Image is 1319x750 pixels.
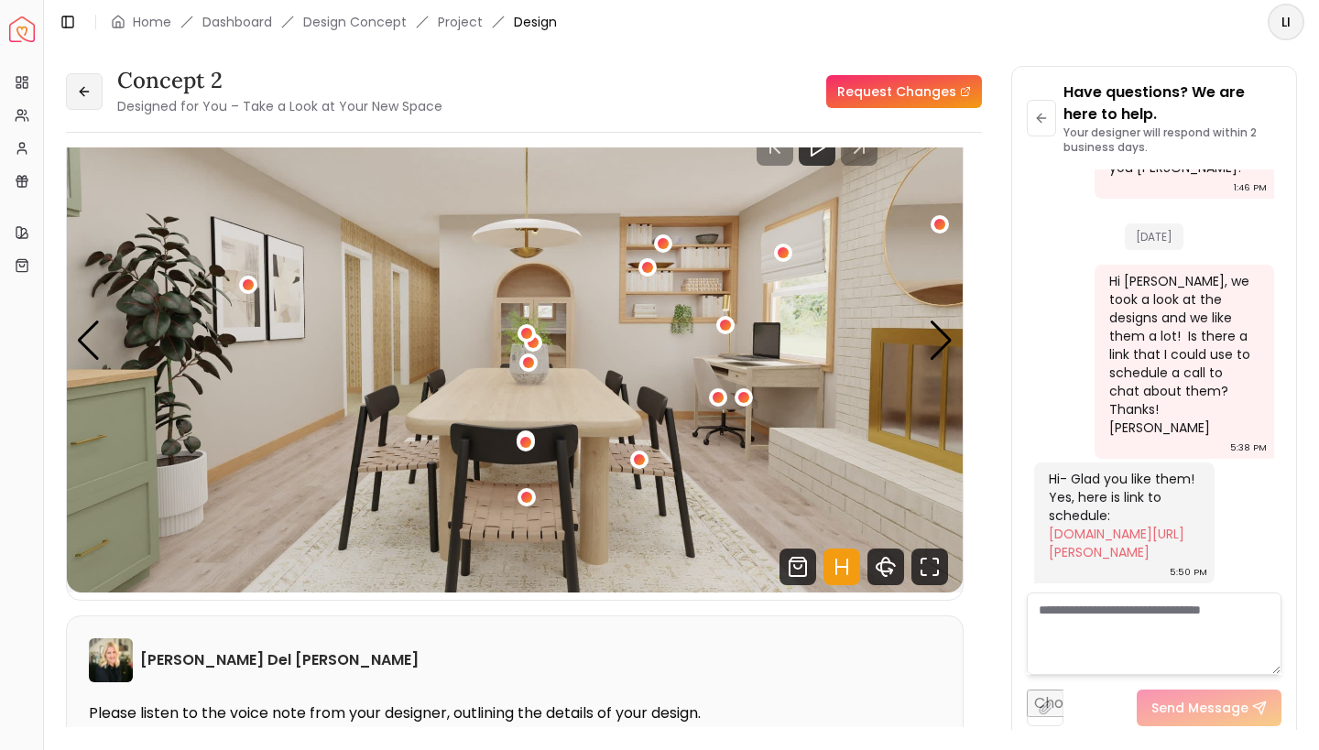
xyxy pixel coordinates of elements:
div: 5:38 PM [1230,439,1267,457]
svg: Fullscreen [911,549,948,585]
div: Hi [PERSON_NAME], we took a look at the designs and we like them a lot! Is there a link that I co... [1109,272,1257,437]
div: 1:46 PM [1234,179,1267,197]
a: [DOMAIN_NAME][URL][PERSON_NAME] [1049,525,1184,561]
div: 5:50 PM [1170,563,1207,582]
nav: breadcrumb [111,13,557,31]
small: Designed for You – Take a Look at Your New Space [117,97,442,115]
svg: 360 View [867,549,904,585]
img: Design Render 1 [67,89,963,592]
a: Spacejoy [9,16,35,42]
div: Carousel [67,89,963,592]
li: Design Concept [303,13,407,31]
img: Tina Martin Del Campo [89,638,133,682]
a: Dashboard [202,13,272,31]
svg: Play [806,136,828,158]
p: Have questions? We are here to help. [1063,82,1281,125]
p: Your designer will respond within 2 business days. [1063,125,1281,155]
svg: Shop Products from this design [779,549,816,585]
button: LI [1268,4,1304,40]
span: [DATE] [1125,223,1183,250]
div: Hi- Glad you like them! Yes, here is link to schedule: [1049,470,1196,561]
span: Design [514,13,557,31]
div: 1 / 4 [67,89,963,592]
div: Previous slide [76,321,101,361]
div: Next slide [929,321,954,361]
a: Request Changes [826,75,982,108]
img: Spacejoy Logo [9,16,35,42]
h6: [PERSON_NAME] Del [PERSON_NAME] [140,649,419,671]
a: Home [133,13,171,31]
svg: Hotspots Toggle [823,549,860,585]
span: LI [1270,5,1303,38]
p: Please listen to the voice note from your designer, outlining the details of your design. [89,704,941,723]
a: Project [438,13,483,31]
h3: Concept 2 [117,66,442,95]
